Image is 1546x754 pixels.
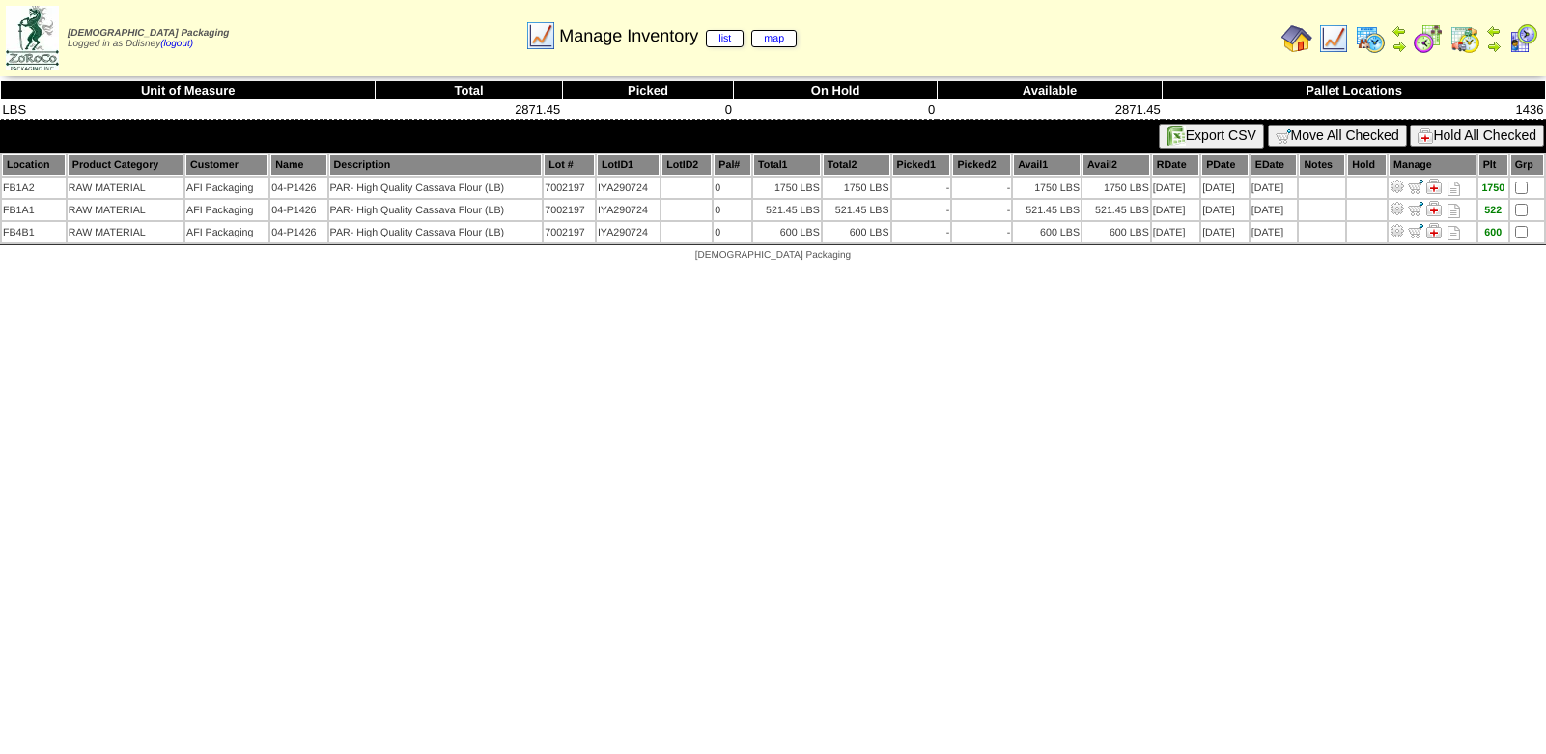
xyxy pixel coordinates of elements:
[892,200,951,220] td: -
[185,200,268,220] td: AFI Packaging
[376,81,562,100] th: Total
[1448,182,1460,196] i: Note
[823,154,890,176] th: Total2
[695,250,851,261] span: [DEMOGRAPHIC_DATA] Packaging
[952,222,1011,242] td: -
[1389,154,1476,176] th: Manage
[1390,201,1405,216] img: Adjust
[68,28,229,49] span: Logged in as Ddisney
[1510,154,1544,176] th: Grp
[952,154,1011,176] th: Picked2
[270,222,326,242] td: 04-P1426
[1347,154,1387,176] th: Hold
[952,200,1011,220] td: -
[1,100,376,120] td: LBS
[1408,179,1423,194] img: Move
[1408,201,1423,216] img: Move
[1408,223,1423,238] img: Move
[1413,23,1444,54] img: calendarblend.gif
[68,178,183,198] td: RAW MATERIAL
[714,222,751,242] td: 0
[734,81,937,100] th: On Hold
[270,154,326,176] th: Name
[597,154,660,176] th: LotID1
[1152,222,1199,242] td: [DATE]
[1479,182,1507,194] div: 1750
[1426,179,1442,194] img: Manage Hold
[823,178,890,198] td: 1750 LBS
[1159,124,1264,149] button: Export CSV
[1318,23,1349,54] img: line_graph.gif
[1013,222,1081,242] td: 600 LBS
[1281,23,1312,54] img: home.gif
[185,222,268,242] td: AFI Packaging
[1486,23,1502,39] img: arrowleft.gif
[1251,178,1298,198] td: [DATE]
[1152,200,1199,220] td: [DATE]
[937,100,1162,120] td: 2871.45
[1163,81,1546,100] th: Pallet Locations
[270,178,326,198] td: 04-P1426
[329,222,543,242] td: PAR- High Quality Cassava Flour (LB)
[1152,154,1199,176] th: RDate
[525,20,556,51] img: line_graph.gif
[1201,154,1249,176] th: PDate
[1448,204,1460,218] i: Note
[1163,100,1546,120] td: 1436
[562,81,734,100] th: Picked
[1478,154,1508,176] th: Plt
[1251,222,1298,242] td: [DATE]
[1355,23,1386,54] img: calendarprod.gif
[1201,222,1249,242] td: [DATE]
[1410,125,1544,147] button: Hold All Checked
[1299,154,1345,176] th: Notes
[1013,178,1081,198] td: 1750 LBS
[1391,39,1407,54] img: arrowright.gif
[1276,128,1291,144] img: cart.gif
[753,178,821,198] td: 1750 LBS
[68,28,229,39] span: [DEMOGRAPHIC_DATA] Packaging
[2,154,66,176] th: Location
[1486,39,1502,54] img: arrowright.gif
[1390,179,1405,194] img: Adjust
[544,154,595,176] th: Lot #
[892,154,951,176] th: Picked1
[753,222,821,242] td: 600 LBS
[68,222,183,242] td: RAW MATERIAL
[559,26,797,46] span: Manage Inventory
[1426,223,1442,238] img: Manage Hold
[734,100,937,120] td: 0
[714,178,751,198] td: 0
[1418,128,1433,144] img: hold.gif
[1,81,376,100] th: Unit of Measure
[661,154,712,176] th: LotID2
[185,178,268,198] td: AFI Packaging
[937,81,1162,100] th: Available
[1201,200,1249,220] td: [DATE]
[597,222,660,242] td: IYA290724
[562,100,734,120] td: 0
[1448,226,1460,240] i: Note
[329,154,543,176] th: Description
[544,200,595,220] td: 7002197
[892,178,951,198] td: -
[1201,178,1249,198] td: [DATE]
[714,154,751,176] th: Pal#
[544,222,595,242] td: 7002197
[2,178,66,198] td: FB1A2
[892,222,951,242] td: -
[597,178,660,198] td: IYA290724
[68,154,183,176] th: Product Category
[160,39,193,49] a: (logout)
[329,178,543,198] td: PAR- High Quality Cassava Flour (LB)
[270,200,326,220] td: 04-P1426
[544,178,595,198] td: 7002197
[1251,154,1298,176] th: EDate
[597,200,660,220] td: IYA290724
[376,100,562,120] td: 2871.45
[1507,23,1538,54] img: calendarcustomer.gif
[1167,126,1186,146] img: excel.gif
[753,154,821,176] th: Total1
[185,154,268,176] th: Customer
[823,222,890,242] td: 600 LBS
